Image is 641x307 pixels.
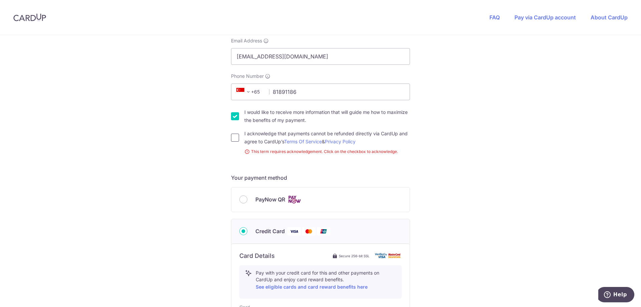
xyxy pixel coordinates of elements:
a: About CardUp [591,14,628,21]
span: +65 [236,88,252,96]
span: +65 [234,88,264,96]
img: CardUp [13,13,46,21]
div: PayNow QR Cards logo [239,195,402,204]
h6: Card Details [239,252,275,260]
a: Pay via CardUp account [514,14,576,21]
span: PayNow QR [255,195,285,203]
span: Email Address [231,37,262,44]
img: Mastercard [302,227,315,236]
img: Cards logo [288,195,301,204]
span: Phone Number [231,73,264,80]
img: Visa [287,227,301,236]
img: Union Pay [317,227,330,236]
span: Secure 256-bit SSL [339,253,370,259]
p: Pay with your credit card for this and other payments on CardUp and enjoy card reward benefits. [256,270,396,291]
span: Credit Card [255,227,285,235]
a: Terms Of Service [284,139,322,144]
img: card secure [375,253,402,259]
input: Email address [231,48,410,65]
a: Privacy Policy [325,139,356,144]
label: I would like to receive more information that will guide me how to maximize the benefits of my pa... [244,108,410,124]
a: FAQ [489,14,500,21]
div: Credit Card Visa Mastercard Union Pay [239,227,402,236]
label: I acknowledge that payments cannot be refunded directly via CardUp and agree to CardUp’s & [244,130,410,146]
a: See eligible cards and card reward benefits here [256,284,368,290]
small: This term requires acknowledgement. Click on the checkbox to acknowledge. [244,148,410,155]
h5: Your payment method [231,174,410,182]
iframe: Opens a widget where you can find more information [598,287,634,304]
